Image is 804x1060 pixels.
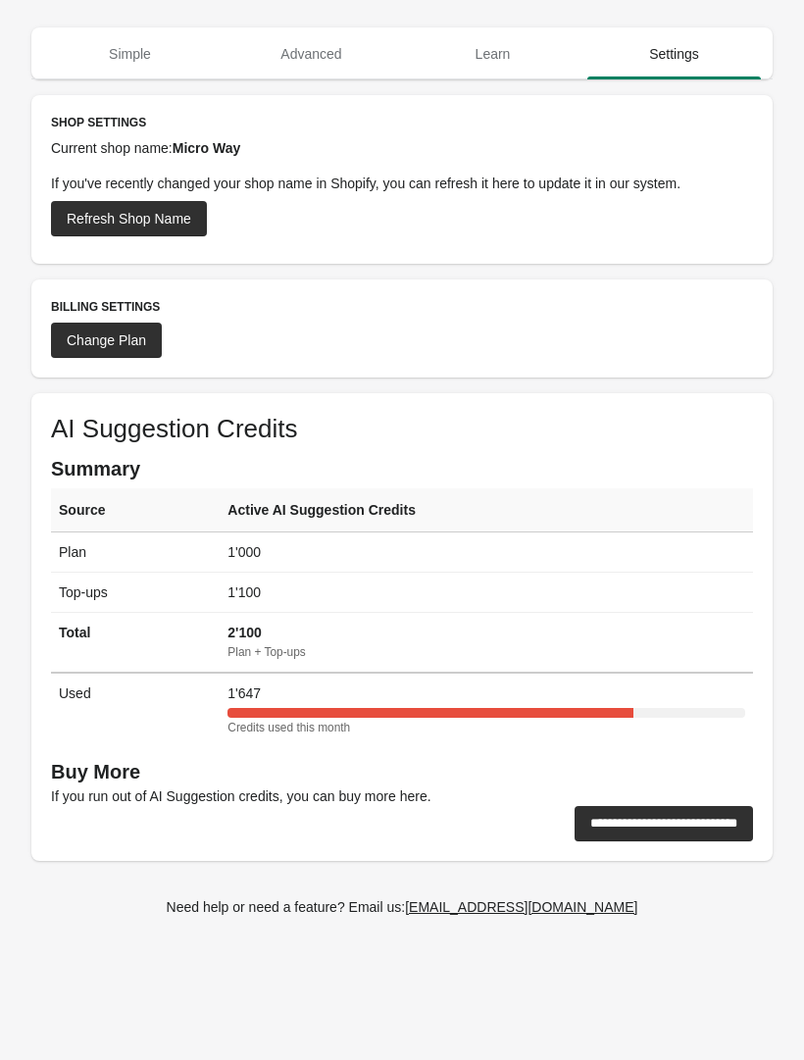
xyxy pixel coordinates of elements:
h2: Buy More [51,762,753,782]
td: Top-ups [51,573,220,613]
div: Refresh Shop Name [67,211,191,227]
h3: Billing Settings [51,299,753,315]
td: 1'100 [220,573,753,613]
strong: Micro Way [173,140,241,156]
td: 1'647 [220,673,753,747]
td: Used [51,673,220,747]
button: Settings [583,28,765,79]
div: Plan + Top-ups [227,642,745,662]
p: If you run out of AI Suggestion credits, you can buy more here. [51,786,753,806]
p: Current shop name: [51,138,753,158]
strong: Total [59,625,90,640]
th: Active AI Suggestion Credits [220,488,753,532]
p: If you've recently changed your shop name in Shopify, you can refresh it here to update it in our... [51,174,753,193]
div: [EMAIL_ADDRESS][DOMAIN_NAME] [405,899,637,915]
button: Refresh Shop Name [51,201,207,236]
a: Change Plan [51,323,162,358]
span: Simple [43,36,217,72]
td: 1'000 [220,532,753,573]
th: Source [51,488,220,532]
button: Learn [402,28,583,79]
a: [EMAIL_ADDRESS][DOMAIN_NAME] [397,889,645,925]
strong: 2'100 [227,625,261,640]
div: Credits used this month [227,718,745,737]
span: Settings [587,36,761,72]
span: Advanced [225,36,398,72]
button: Advanced [221,28,402,79]
div: Change Plan [67,332,146,348]
h1: AI Suggestion Credits [51,413,753,444]
h3: Shop Settings [51,115,753,130]
h2: Summary [51,459,753,479]
button: Simple [39,28,221,79]
div: Need help or need a feature? Email us: [167,896,638,918]
span: Learn [406,36,579,72]
td: Plan [51,532,220,573]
